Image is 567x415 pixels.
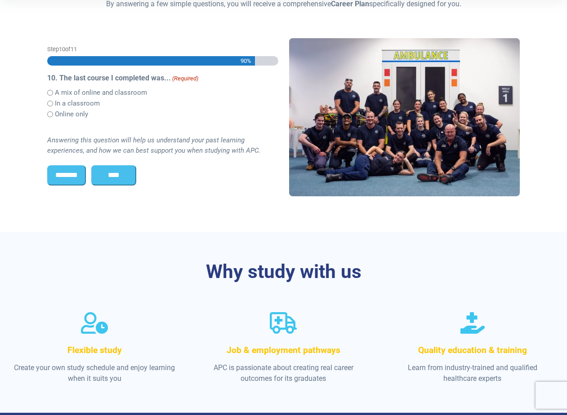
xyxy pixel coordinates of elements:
p: Step of [47,45,278,53]
label: A mix of online and classroom [55,88,147,98]
h3: Why study with us [47,260,520,283]
span: Flexible study [67,345,122,355]
label: In a classroom [55,98,100,109]
span: 11 [71,46,77,53]
legend: 10. The last course I completed was... [47,73,278,84]
span: Quality education & training [418,345,527,355]
span: 90% [240,56,251,66]
span: 10 [59,46,65,53]
p: APC is passionate about creating real career outcomes for its graduates [201,362,365,384]
label: Online only [55,109,88,119]
i: Answering this question will help us understand your past learning experiences, and how we can be... [47,136,260,155]
span: Job & employment pathways [227,345,340,355]
p: Learn from industry-trained and qualified healthcare experts [391,362,554,384]
p: Create your own study schedule and enjoy learning when it suits you [13,362,176,384]
span: (Required) [171,74,198,83]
